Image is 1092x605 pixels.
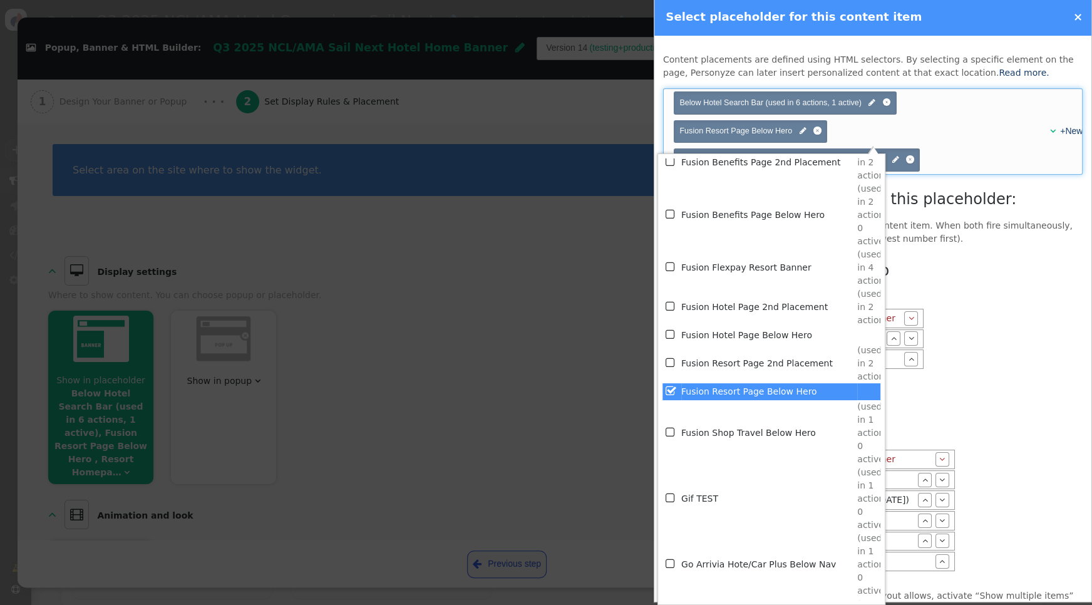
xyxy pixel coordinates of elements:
td: (used in 2 actions, 0 active) [857,182,892,248]
span:  [939,536,945,545]
td: Go Arrivia Hote/Car Plus Below Nav [681,532,857,597]
span:  [908,354,914,363]
td: (used in 1 actions, 0 active) [857,532,892,597]
a: Read more. [999,68,1049,78]
p: Content placements are defined using HTML selectors. By selecting a specific element on the page,... [663,53,1083,80]
span:  [666,153,677,170]
span:  [666,383,677,400]
td: (used in 2 actions) [857,344,892,383]
span:  [939,455,945,463]
span:  [939,475,945,484]
td: (used in 1 actions, 0 active) [857,400,892,466]
span:  [666,206,677,223]
span:  [666,424,677,441]
td: Fusion Hotel Page 2nd Placement [681,287,857,327]
span:  [666,326,677,343]
span:  [666,490,677,507]
span:  [666,556,677,572]
span:  [891,334,897,343]
span:  [1050,127,1056,135]
td: (used in 1 actions, 0 active) [857,466,892,532]
span:  [939,516,945,525]
span:  [922,495,928,504]
a: +New [1060,126,1083,136]
span:  [666,259,677,276]
span:  [908,314,914,323]
a: × [1073,10,1083,23]
td: Fusion Flexpay Resort Banner [681,248,857,287]
td: (used in 2 actions) [857,287,892,327]
span:  [908,334,914,343]
span:  [922,475,928,484]
td: Fusion Benefits Page 2nd Placement [681,143,857,182]
span:  [922,516,928,525]
span:  [666,354,677,371]
span:  [922,536,928,545]
span: Fusion Resort Page Below Hero [679,127,792,135]
td: Fusion Resort Page Below Hero [681,383,857,400]
span:  [939,557,945,566]
td: Fusion Resort Page 2nd Placement [681,344,857,383]
td: Fusion Shop Travel Below Hero [681,400,857,466]
td: (used in 4 actions) [857,248,892,287]
td: Fusion Benefits Page Below Hero [681,182,857,248]
span:  [939,495,945,504]
span: Below Hotel Search Bar (used in 6 actions, 1 active) [679,98,862,107]
span:  [868,97,875,109]
span:  [800,125,806,137]
td: Fusion Hotel Page Below Hero [681,327,857,344]
td: (used in 2 actions) [857,143,892,182]
span:  [892,154,899,166]
td: Gif TEST [681,466,857,532]
span:  [666,298,677,315]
